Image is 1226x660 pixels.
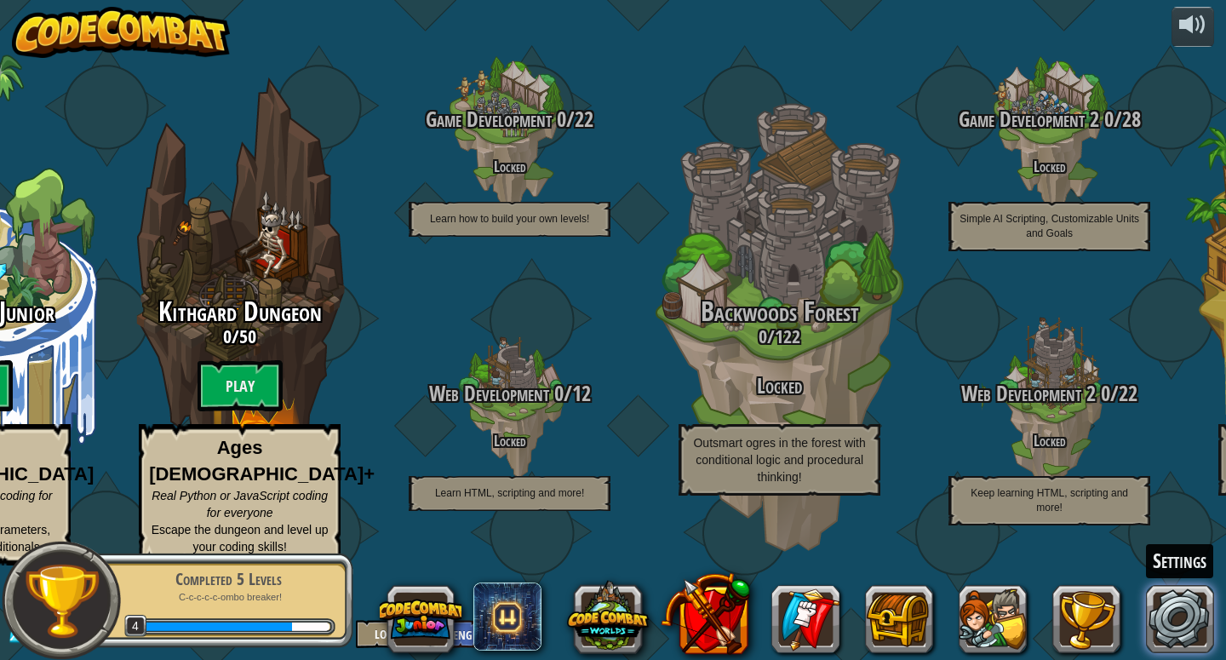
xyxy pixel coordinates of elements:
h3: / [914,382,1184,405]
button: Adjust volume [1172,7,1214,47]
img: trophy.png [23,562,100,640]
div: Settings [1146,544,1213,578]
span: 28 [1122,105,1141,134]
span: Keep learning HTML, scripting and more! [971,487,1128,514]
span: 0 [223,324,232,349]
span: Kithgard Dungeon [158,293,322,330]
span: 22 [1119,379,1137,408]
h4: Locked [375,158,645,175]
span: Backwoods Forest [701,293,859,330]
span: Real Python or JavaScript coding for everyone [152,489,328,519]
span: Simple AI Scripting, Customizable Units and Goals [960,213,1139,239]
h3: / [645,326,914,347]
span: Outsmart ogres in the forest with conditional logic and procedural thinking! [693,436,865,484]
span: 22 [575,105,593,134]
span: Web Development 2 [961,379,1096,408]
h4: Locked [914,158,1184,175]
h4: Locked [914,433,1184,449]
span: 0 [549,379,564,408]
span: 12 [572,379,591,408]
span: Learn HTML, scripting and more! [435,487,584,499]
span: Web Development [429,379,549,408]
div: Complete previous world to unlock [105,54,375,594]
h3: / [105,326,375,347]
span: 50 [239,324,256,349]
h3: Locked [645,375,914,398]
h3: / [914,108,1184,131]
p: C-c-c-c-c-ombo breaker! [121,591,335,604]
div: Completed 5 Levels [121,567,335,591]
btn: Play [198,360,283,411]
strong: Ages [DEMOGRAPHIC_DATA]+ [149,437,375,485]
span: 0 [759,324,767,349]
span: 0 [552,105,566,134]
span: Game Development [426,105,552,134]
button: Log Out [356,620,433,648]
span: Game Development 2 [959,105,1099,134]
img: CodeCombat - Learn how to code by playing a game [12,7,230,58]
span: 0 [1096,379,1110,408]
span: 4 [124,615,147,638]
h3: / [375,108,645,131]
span: Learn how to build your own levels! [430,213,589,225]
h4: Locked [375,433,645,449]
span: Escape the dungeon and level up your coding skills! [152,523,329,554]
span: 0 [1099,105,1114,134]
span: 122 [775,324,800,349]
h3: / [375,382,645,405]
